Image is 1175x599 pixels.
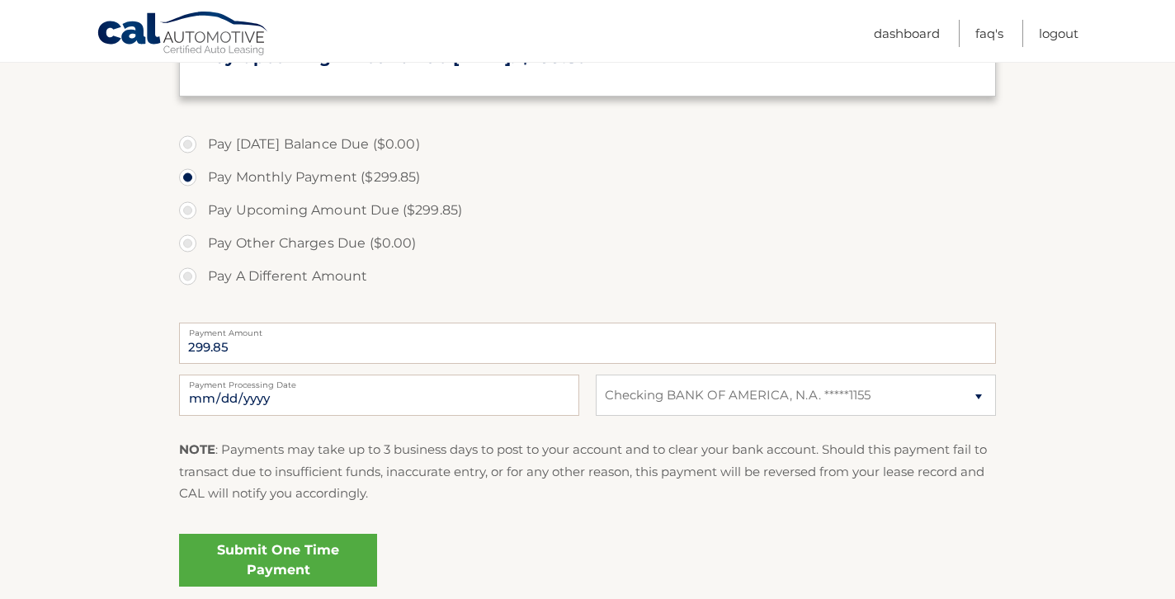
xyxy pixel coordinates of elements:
a: Cal Automotive [97,11,270,59]
a: Dashboard [874,20,940,47]
p: : Payments may take up to 3 business days to post to your account and to clear your bank account.... [179,439,996,504]
label: Pay A Different Amount [179,260,996,293]
input: Payment Amount [179,323,996,364]
label: Payment Amount [179,323,996,336]
label: Pay Monthly Payment ($299.85) [179,161,996,194]
a: FAQ's [975,20,1003,47]
label: Pay Other Charges Due ($0.00) [179,227,996,260]
input: Payment Date [179,375,579,416]
label: Pay Upcoming Amount Due ($299.85) [179,194,996,227]
label: Payment Processing Date [179,375,579,388]
a: Logout [1039,20,1078,47]
label: Pay [DATE] Balance Due ($0.00) [179,128,996,161]
strong: NOTE [179,441,215,457]
a: Submit One Time Payment [179,534,377,587]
